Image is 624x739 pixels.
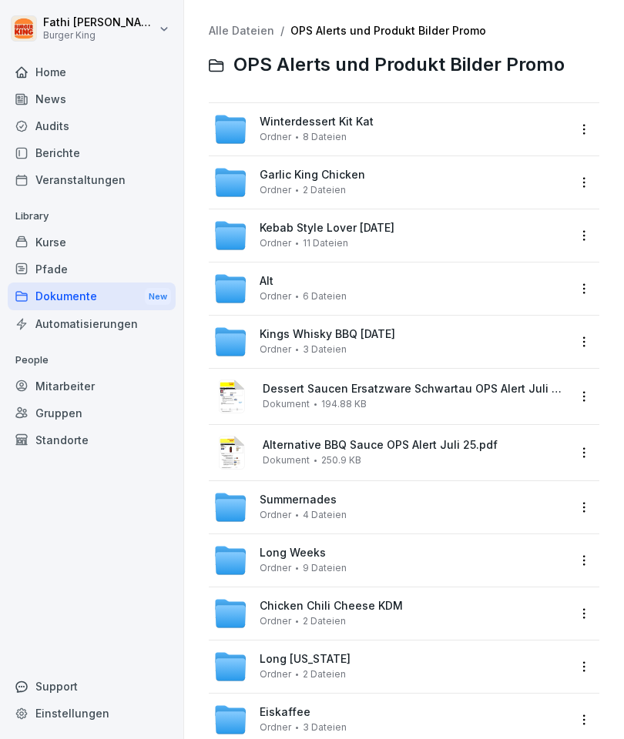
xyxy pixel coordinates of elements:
[8,310,176,337] a: Automatisierungen
[303,344,347,355] span: 3 Dateien
[213,325,567,359] a: Kings Whisky BBQ [DATE]Ordner3 Dateien
[8,673,176,700] div: Support
[260,706,310,719] span: Eiskaffee
[260,169,365,182] span: Garlic King Chicken
[43,16,156,29] p: Fathi [PERSON_NAME]
[303,669,346,680] span: 2 Dateien
[213,219,567,252] a: Kebab Style Lover [DATE]Ordner11 Dateien
[8,166,176,193] a: Veranstaltungen
[8,112,176,139] a: Audits
[8,283,176,311] div: Dokumente
[8,139,176,166] a: Berichte
[213,650,567,684] a: Long [US_STATE]Ordner2 Dateien
[260,115,374,129] span: Winterdessert Kit Kat
[213,272,567,306] a: AltOrdner6 Dateien
[213,112,567,146] a: Winterdessert Kit KatOrdner8 Dateien
[213,597,567,630] a: Chicken Chili Cheese KDMOrdner2 Dateien
[260,275,273,288] span: Alt
[260,291,291,302] span: Ordner
[303,616,346,627] span: 2 Dateien
[260,669,291,680] span: Ordner
[263,439,567,452] span: Alternative BBQ Sauce OPS Alert Juli 25.pdf
[303,185,346,196] span: 2 Dateien
[8,204,176,229] p: Library
[263,383,567,396] span: Dessert Saucen Ersatzware Schwartau OPS Alert Juli 2025.pdf
[260,653,351,666] span: Long [US_STATE]
[213,166,567,199] a: Garlic King ChickenOrdner2 Dateien
[260,547,326,560] span: Long Weeks
[213,703,567,737] a: EiskaffeeOrdner3 Dateien
[280,25,284,38] span: /
[8,700,176,727] a: Einstellungen
[8,59,176,85] a: Home
[260,185,291,196] span: Ordner
[260,328,395,341] span: Kings Whisky BBQ [DATE]
[260,616,291,627] span: Ordner
[303,722,347,733] span: 3 Dateien
[213,490,567,524] a: SummernadesOrdner4 Dateien
[303,291,347,302] span: 6 Dateien
[260,132,291,142] span: Ordner
[8,426,176,453] a: Standorte
[8,256,176,283] a: Pfade
[8,85,176,112] a: News
[263,455,310,466] span: Dokument
[260,563,291,573] span: Ordner
[260,722,291,733] span: Ordner
[260,344,291,355] span: Ordner
[321,399,367,410] span: 194.88 KB
[263,399,310,410] span: Dokument
[213,543,567,577] a: Long WeeksOrdner9 Dateien
[8,283,176,311] a: DokumenteNew
[260,510,291,520] span: Ordner
[8,400,176,426] a: Gruppen
[260,493,337,507] span: Summernades
[260,600,403,613] span: Chicken Chili Cheese KDM
[209,24,274,37] a: Alle Dateien
[8,348,176,373] p: People
[303,132,347,142] span: 8 Dateien
[43,30,156,41] p: Burger King
[290,24,486,37] a: OPS Alerts und Produkt Bilder Promo
[303,563,347,573] span: 9 Dateien
[8,229,176,256] a: Kurse
[260,238,291,249] span: Ordner
[145,288,171,306] div: New
[233,54,565,76] span: OPS Alerts und Produkt Bilder Promo
[321,455,361,466] span: 250.9 KB
[303,238,348,249] span: 11 Dateien
[8,373,176,400] a: Mitarbeiter
[303,510,347,520] span: 4 Dateien
[260,222,394,235] span: Kebab Style Lover [DATE]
